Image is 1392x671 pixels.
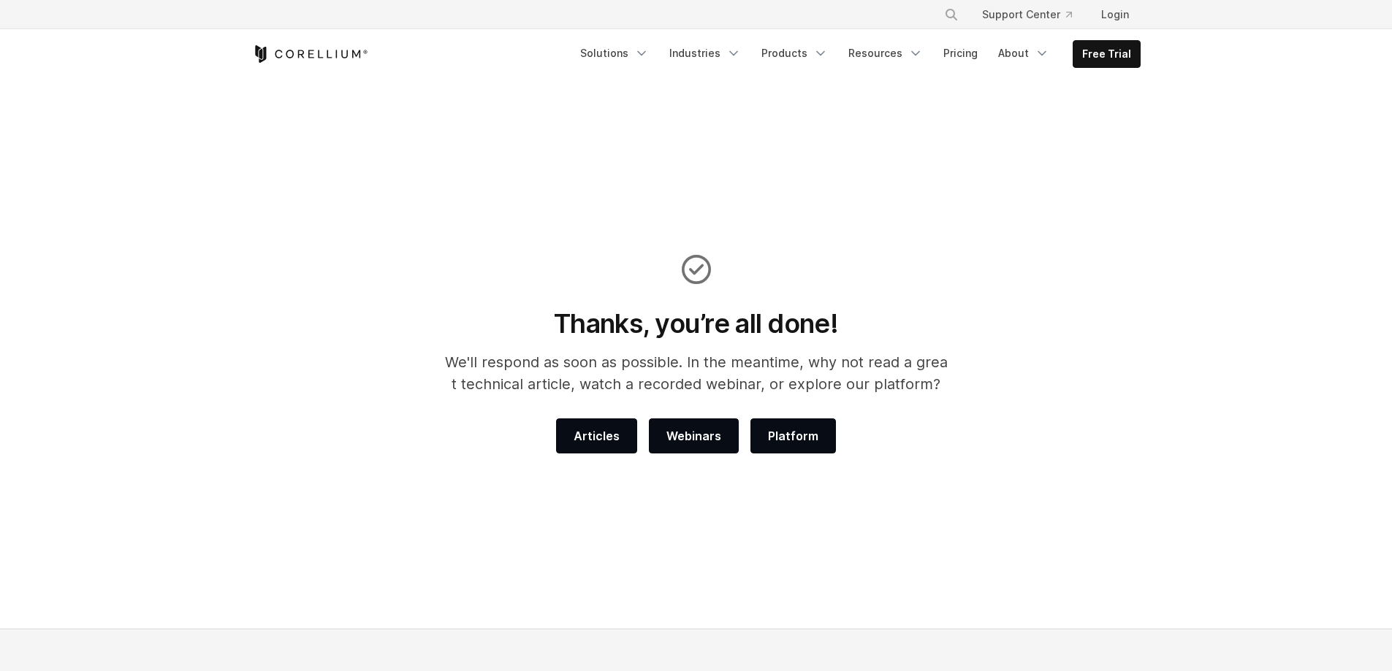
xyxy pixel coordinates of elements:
button: Search [938,1,965,28]
span: Platform [768,427,818,445]
a: Products [753,40,837,66]
a: Platform [750,418,836,453]
div: Navigation Menu [571,40,1141,68]
a: Pricing [935,40,986,66]
a: Articles [556,418,637,453]
a: Solutions [571,40,658,66]
a: Webinars [649,418,739,453]
a: Free Trial [1073,41,1140,67]
div: Navigation Menu [927,1,1141,28]
a: Resources [840,40,932,66]
a: Login [1089,1,1141,28]
h1: Thanks, you’re all done! [443,307,949,340]
a: Support Center [970,1,1084,28]
span: Articles [574,427,620,445]
span: Webinars [666,427,721,445]
a: Corellium Home [252,45,368,63]
a: About [989,40,1058,66]
a: Industries [661,40,750,66]
p: We'll respond as soon as possible. In the meantime, why not read a great technical article, watch... [443,351,949,395]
